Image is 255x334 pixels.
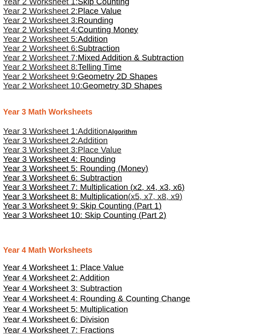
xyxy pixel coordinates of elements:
span: Year 2 Worksheet 8: [3,62,78,72]
a: Year 3 Worksheet 8: Multiplication(x5, x7, x8, x9) [3,193,182,201]
a: Year 2 Worksheet 3:Rounding [3,17,113,24]
span: Year 2 Worksheet 4: [3,25,78,34]
span: Addition [78,126,108,136]
span: Place Value [78,6,121,16]
span: Year 3 Worksheet 4: Rounding [3,154,116,164]
span: Year 3 Worksheet 9: Skip Counting (Part 1) [3,201,162,210]
span: Place Value [78,145,121,154]
span: Year 2 Worksheet 3: [3,16,78,25]
span: Year 3 Worksheet 3: [3,145,78,154]
h2: Year 3 Math Worksheets [3,107,252,117]
a: Year 4 Worksheet 3: Subtraction [3,286,122,293]
span: Year 3 Worksheet 7: Multiplication (x2, x4, x3, x6) [3,182,185,192]
a: Year 3 Worksheet 4: Rounding [3,156,116,164]
span: Subtraction [78,44,120,53]
a: Year 3 Worksheet 7: Multiplication (x2, x4, x3, x6) [3,184,185,192]
a: Year 3 Worksheet 6: Subtraction [3,174,122,183]
span: Year 4 Worksheet 1: Place Value [3,263,124,272]
span: Counting Money [78,25,138,34]
a: Year 3 Worksheet 3:Place Value [3,146,121,155]
span: Year 2 Worksheet 6: [3,44,78,53]
a: Year 3 Worksheet 9: Skip Counting (Part 1) [3,202,162,211]
a: Year 4 Worksheet 6: Division [3,318,109,324]
span: (x5, x7, x8, x9) [128,192,183,201]
a: Year 3 Worksheet 1:AdditionAlgorithm [3,128,137,135]
a: Year 3 Worksheet 10: Skip Counting (Part 2) [3,212,166,220]
a: Year 2 Worksheet 8:Telling Time [3,64,122,71]
span: Year 4 Worksheet 4: Rounding & Counting Change [3,294,190,303]
span: Year 4 Worksheet 3: Subtraction [3,284,122,293]
iframe: Chat Widget [148,264,255,334]
span: Year 2 Worksheet 2: [3,6,78,16]
a: Year 2 Worksheet 5:Addition [3,36,108,43]
span: Geometry 2D Shapes [78,72,157,81]
span: Year 3 Worksheet 2: [3,136,78,145]
span: Year 4 Worksheet 2: Addition [3,273,109,282]
a: Year 2 Worksheet 2:Place Value [3,8,121,15]
a: Year 3 Worksheet 2:Addition [3,137,108,145]
h2: Year 4 Math Worksheets [3,245,252,255]
a: Year 4 Worksheet 5: Multiplication [3,307,128,313]
span: Addition [78,34,108,44]
a: Year 4 Worksheet 4: Rounding & Counting Change [3,297,190,303]
span: Year 2 Worksheet 9: [3,72,78,81]
span: Year 3 Worksheet 8: Multiplication [3,192,128,201]
span: Year 4 Worksheet 6: Division [3,315,109,324]
span: Year 3 Worksheet 10: Skip Counting (Part 2) [3,210,166,220]
a: Year 2 Worksheet 6:Subtraction [3,45,120,52]
span: Year 2 Worksheet 7: [3,53,78,62]
a: Year 2 Worksheet 7:Mixed Addition & Subtraction [3,55,184,62]
span: Year 3 Worksheet 1: [3,126,78,136]
a: Year 2 Worksheet 9:Geometry 2D Shapes [3,73,157,80]
a: Year 4 Worksheet 1: Place Value [3,266,124,272]
a: Year 2 Worksheet 10:Geometry 3D Shapes [3,83,162,90]
span: Geometry 3D Shapes [82,81,162,90]
span: Year 2 Worksheet 5: [3,34,78,44]
span: Mixed Addition & Subtraction [78,53,184,62]
span: Telling Time [78,62,122,72]
span: Year 4 Worksheet 5: Multiplication [3,304,128,314]
span: Year 3 Worksheet 5: Rounding (Money) [3,164,148,173]
span: Rounding [78,16,113,25]
span: Year 2 Worksheet 10: [3,81,82,90]
a: Year 4 Worksheet 2: Addition [3,276,109,282]
a: Year 3 Worksheet 5: Rounding (Money) [3,165,148,173]
a: Year 2 Worksheet 4:Counting Money [3,27,138,34]
span: Year 3 Worksheet 6: Subtraction [3,173,122,182]
span: Addition [78,136,108,145]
